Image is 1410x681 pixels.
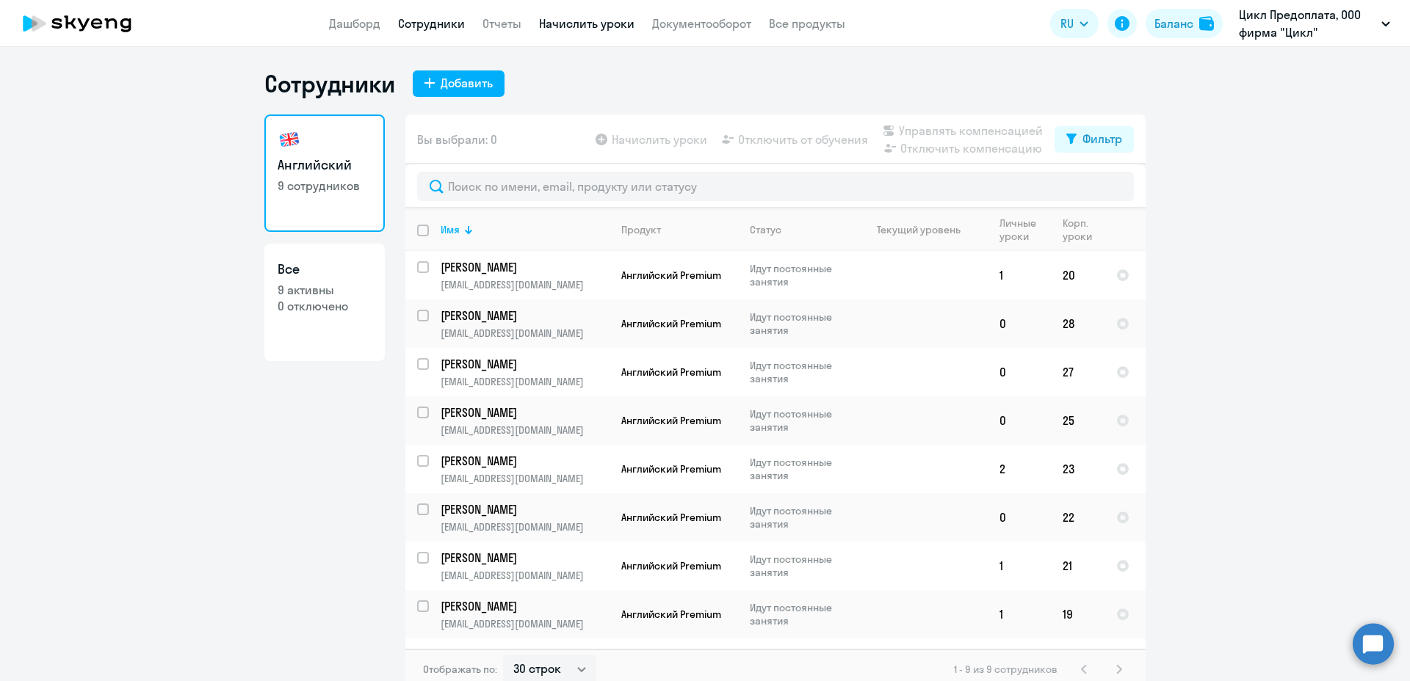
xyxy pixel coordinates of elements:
[954,663,1057,676] span: 1 - 9 из 9 сотрудников
[621,269,721,282] span: Английский Premium
[1146,9,1223,38] button: Балансbalance
[441,423,609,437] p: [EMAIL_ADDRESS][DOMAIN_NAME]
[413,70,505,97] button: Добавить
[441,74,493,92] div: Добавить
[863,223,987,236] div: Текущий уровень
[441,307,607,324] p: [PERSON_NAME]
[621,365,721,379] span: Английский Premium
[750,601,850,627] p: Идут постоянные занятия
[750,223,781,236] div: Статус
[750,456,850,482] p: Идут постоянные занятия
[1199,16,1214,31] img: balance
[417,172,1134,201] input: Поиск по имени, email, продукту или статусу
[1051,299,1104,348] td: 28
[1239,6,1375,41] p: Цикл Предоплата, ООО фирма "Цикл"
[441,223,609,236] div: Имя
[621,414,721,427] span: Английский Premium
[539,16,634,31] a: Начислить уроки
[621,559,721,572] span: Английский Premium
[441,569,609,582] p: [EMAIL_ADDRESS][DOMAIN_NAME]
[750,407,850,434] p: Идут постоянные занятия
[441,550,609,566] a: [PERSON_NAME]
[750,262,850,288] p: Идут постоянные занятия
[750,504,850,531] p: Идут постоянные занятия
[1051,348,1104,396] td: 27
[441,307,609,324] a: [PERSON_NAME]
[441,356,607,372] p: [PERSON_NAME]
[877,223,961,236] div: Текущий уровень
[1154,15,1193,32] div: Баланс
[1082,130,1122,148] div: Фильтр
[1063,216,1092,243] div: Корп. уроки
[278,260,372,279] h3: Все
[621,223,737,236] div: Продукт
[1050,9,1099,38] button: RU
[1051,493,1104,542] td: 22
[441,259,609,275] a: [PERSON_NAME]
[621,511,721,524] span: Английский Premium
[441,550,607,566] p: [PERSON_NAME]
[988,299,1051,348] td: 0
[329,16,380,31] a: Дашборд
[441,501,609,517] a: [PERSON_NAME]
[264,114,385,232] a: Английский9 сотрудников
[1051,396,1104,445] td: 25
[441,598,609,614] a: [PERSON_NAME]
[278,128,301,151] img: english
[988,396,1051,445] td: 0
[264,69,395,98] h1: Сотрудники
[621,462,721,476] span: Английский Premium
[278,282,372,298] p: 9 активны
[441,453,607,469] p: [PERSON_NAME]
[441,453,609,469] a: [PERSON_NAME]
[988,348,1051,396] td: 0
[482,16,521,31] a: Отчеты
[441,223,460,236] div: Имя
[988,445,1051,493] td: 2
[441,647,607,663] p: [PERSON_NAME]
[1055,126,1134,153] button: Фильтр
[988,251,1051,299] td: 1
[652,16,751,31] a: Документооборот
[988,493,1051,542] td: 0
[441,472,609,485] p: [EMAIL_ADDRESS][DOMAIN_NAME]
[621,317,721,330] span: Английский Premium
[441,356,609,372] a: [PERSON_NAME]
[750,223,850,236] div: Статус
[417,131,497,148] span: Вы выбрали: 0
[621,608,721,621] span: Английский Premium
[441,404,609,420] a: [PERSON_NAME]
[278,156,372,175] h3: Английский
[621,223,661,236] div: Продукт
[1051,590,1104,638] td: 19
[278,298,372,314] p: 0 отключено
[999,216,1050,243] div: Личные уроки
[1051,251,1104,299] td: 20
[999,216,1037,243] div: Личные уроки
[441,259,607,275] p: [PERSON_NAME]
[441,278,609,291] p: [EMAIL_ADDRESS][DOMAIN_NAME]
[750,310,850,337] p: Идут постоянные занятия
[1051,542,1104,590] td: 21
[441,501,607,517] p: [PERSON_NAME]
[441,617,609,630] p: [EMAIL_ADDRESS][DOMAIN_NAME]
[423,663,497,676] span: Отображать по:
[441,520,609,533] p: [EMAIL_ADDRESS][DOMAIN_NAME]
[441,327,609,340] p: [EMAIL_ADDRESS][DOMAIN_NAME]
[750,359,850,385] p: Идут постоянные занятия
[988,590,1051,638] td: 1
[988,542,1051,590] td: 1
[264,244,385,361] a: Все9 активны0 отключено
[1060,15,1074,32] span: RU
[750,553,850,579] p: Идут постоянные занятия
[1063,216,1104,243] div: Корп. уроки
[441,598,607,614] p: [PERSON_NAME]
[441,375,609,388] p: [EMAIL_ADDRESS][DOMAIN_NAME]
[441,647,609,663] a: [PERSON_NAME]
[1051,445,1104,493] td: 23
[441,404,607,420] p: [PERSON_NAME]
[1232,6,1398,41] button: Цикл Предоплата, ООО фирма "Цикл"
[769,16,845,31] a: Все продукты
[278,178,372,194] p: 9 сотрудников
